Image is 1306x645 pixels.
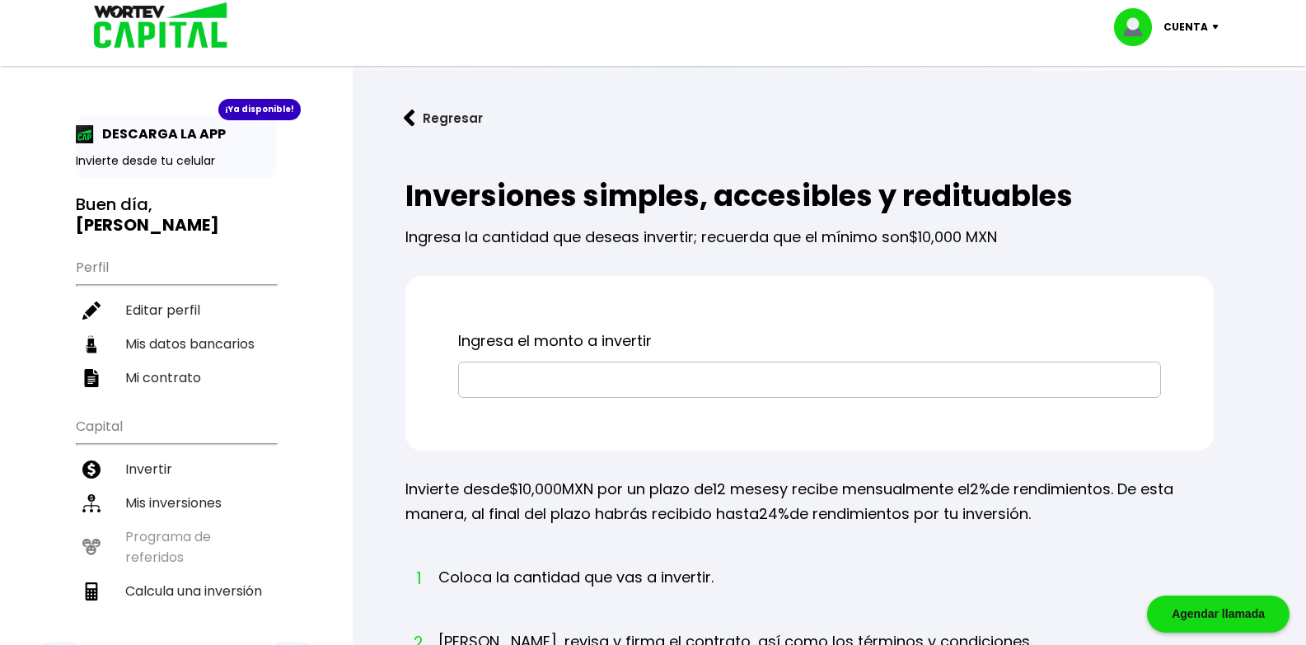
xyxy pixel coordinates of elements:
div: Agendar llamada [1147,596,1290,633]
img: profile-image [1114,8,1163,46]
p: Invierte desde MXN por un plazo de y recibe mensualmente el de rendimientos. De esta manera, al f... [405,477,1214,526]
a: Mis datos bancarios [76,327,276,361]
a: Calcula una inversión [76,574,276,608]
h3: Buen día, [76,194,276,236]
img: contrato-icon.f2db500c.svg [82,369,101,387]
img: editar-icon.952d3147.svg [82,301,101,320]
a: flecha izquierdaRegresar [379,96,1280,140]
a: Invertir [76,452,276,486]
img: invertir-icon.b3b967d7.svg [82,460,101,479]
img: flecha izquierda [404,110,415,127]
span: 2% [970,479,990,499]
img: calculadora-icon.17d418c4.svg [82,582,101,601]
p: Cuenta [1163,15,1208,40]
button: Regresar [379,96,508,140]
span: 24% [759,503,789,524]
p: DESCARGA LA APP [94,124,226,144]
img: inversiones-icon.6695dc30.svg [82,494,101,512]
a: Mis inversiones [76,486,276,520]
ul: Perfil [76,249,276,395]
img: datos-icon.10cf9172.svg [82,335,101,353]
h2: Inversiones simples, accesibles y redituables [405,180,1214,213]
span: $10,000 MXN [909,227,997,247]
span: $10,000 [509,479,562,499]
a: Mi contrato [76,361,276,395]
span: 1 [414,566,422,591]
b: [PERSON_NAME] [76,213,219,236]
p: Ingresa el monto a invertir [458,329,1161,353]
li: Coloca la cantidad que vas a invertir. [438,566,714,619]
img: app-icon [76,125,94,143]
img: icon-down [1208,25,1230,30]
div: ¡Ya disponible! [218,99,301,120]
p: Ingresa la cantidad que deseas invertir; recuerda que el mínimo son [405,213,1214,250]
a: Editar perfil [76,293,276,327]
p: Invierte desde tu celular [76,152,276,170]
span: 12 meses [713,479,779,499]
